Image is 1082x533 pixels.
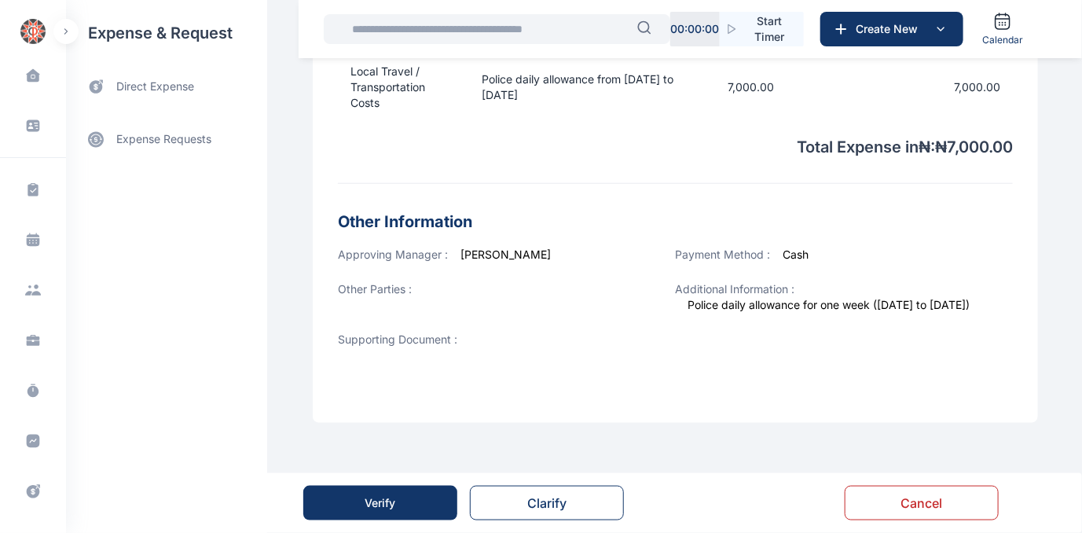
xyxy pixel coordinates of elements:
[783,248,809,261] span: Cash
[706,51,796,123] td: 7,000.00
[338,209,1013,234] h3: Other Information
[820,12,963,46] button: Create New
[982,34,1023,46] span: Calendar
[338,248,448,261] span: Approving Manager :
[338,281,412,307] span: Other Parties :
[338,123,1013,158] p: Total Expense in ₦ : ₦ 7,000.00
[976,6,1029,53] a: Calendar
[676,248,771,261] span: Payment Method :
[338,332,457,347] span: Supporting Document :
[720,12,804,46] button: Start Timer
[845,486,999,520] button: Cancel
[116,79,194,95] span: direct expense
[676,282,795,296] span: Additional Information :
[463,51,706,123] td: Police daily allowance from [DATE] to [DATE]
[670,21,719,37] p: 00 : 00 : 00
[460,248,551,261] span: [PERSON_NAME]
[849,21,931,37] span: Create New
[303,486,457,520] button: Verify
[688,297,970,313] span: Police daily allowance for one week ([DATE] to [DATE])
[66,108,267,158] div: expense requests
[66,66,267,108] a: direct expense
[66,120,267,158] a: expense requests
[365,495,396,511] div: Verify
[747,13,791,45] span: Start Timer
[338,51,463,123] td: Local Travel / Transportation Costs
[470,486,624,520] button: Clarify
[886,51,1013,123] td: 7,000.00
